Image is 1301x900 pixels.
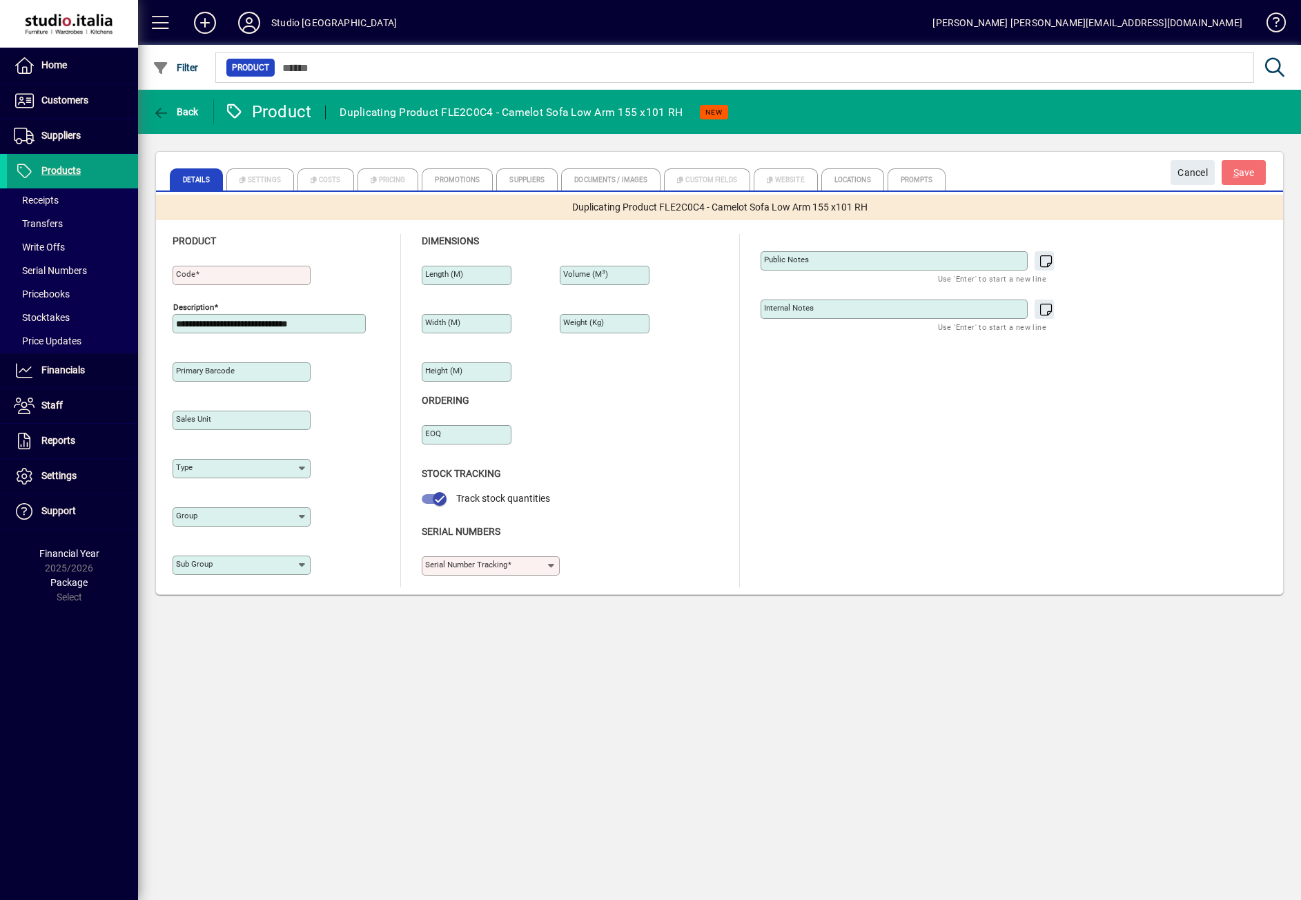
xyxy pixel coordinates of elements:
[7,119,138,153] a: Suppliers
[7,494,138,529] a: Support
[41,165,81,176] span: Products
[39,548,99,559] span: Financial Year
[41,470,77,481] span: Settings
[425,269,463,279] mat-label: Length (m)
[41,364,85,375] span: Financials
[563,269,608,279] mat-label: Volume (m )
[7,212,138,235] a: Transfers
[153,62,199,73] span: Filter
[7,459,138,493] a: Settings
[7,329,138,353] a: Price Updates
[422,526,500,537] span: Serial Numbers
[422,395,469,406] span: Ordering
[176,511,197,520] mat-label: Group
[41,95,88,106] span: Customers
[1233,167,1239,178] span: S
[7,306,138,329] a: Stocktakes
[764,255,809,264] mat-label: Public Notes
[422,235,479,246] span: Dimensions
[1222,160,1266,185] button: Save
[14,242,65,253] span: Write Offs
[602,268,605,275] sup: 3
[14,335,81,346] span: Price Updates
[7,353,138,388] a: Financials
[224,101,312,123] div: Product
[1171,160,1215,185] button: Cancel
[176,366,235,375] mat-label: Primary barcode
[153,106,199,117] span: Back
[176,414,211,424] mat-label: Sales unit
[340,101,683,124] div: Duplicating Product FLE2C0C4 - Camelot Sofa Low Arm 155 x101 RH
[7,188,138,212] a: Receipts
[7,235,138,259] a: Write Offs
[41,505,76,516] span: Support
[41,130,81,141] span: Suppliers
[138,99,214,124] app-page-header-button: Back
[425,366,462,375] mat-label: Height (m)
[41,400,63,411] span: Staff
[176,559,213,569] mat-label: Sub group
[7,282,138,306] a: Pricebooks
[41,435,75,446] span: Reports
[425,560,507,569] mat-label: Serial Number tracking
[14,218,63,229] span: Transfers
[14,265,87,276] span: Serial Numbers
[938,271,1046,286] mat-hint: Use 'Enter' to start a new line
[232,61,269,75] span: Product
[173,235,216,246] span: Product
[149,99,202,124] button: Back
[764,303,814,313] mat-label: Internal Notes
[7,48,138,83] a: Home
[425,317,460,327] mat-label: Width (m)
[932,12,1242,34] div: [PERSON_NAME] [PERSON_NAME][EMAIL_ADDRESS][DOMAIN_NAME]
[149,55,202,80] button: Filter
[7,424,138,458] a: Reports
[7,84,138,118] a: Customers
[14,195,59,206] span: Receipts
[50,577,88,588] span: Package
[14,312,70,323] span: Stocktakes
[173,302,214,312] mat-label: Description
[1256,3,1284,48] a: Knowledge Base
[456,493,550,504] span: Track stock quantities
[705,108,723,117] span: NEW
[425,429,441,438] mat-label: EOQ
[1233,162,1255,184] span: ave
[183,10,227,35] button: Add
[1177,162,1208,184] span: Cancel
[938,319,1046,335] mat-hint: Use 'Enter' to start a new line
[572,200,868,215] span: Duplicating Product FLE2C0C4 - Camelot Sofa Low Arm 155 x101 RH
[176,462,193,472] mat-label: Type
[14,288,70,300] span: Pricebooks
[563,317,604,327] mat-label: Weight (Kg)
[7,259,138,282] a: Serial Numbers
[41,59,67,70] span: Home
[422,468,501,479] span: Stock Tracking
[7,389,138,423] a: Staff
[176,269,195,279] mat-label: Code
[227,10,271,35] button: Profile
[271,12,397,34] div: Studio [GEOGRAPHIC_DATA]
